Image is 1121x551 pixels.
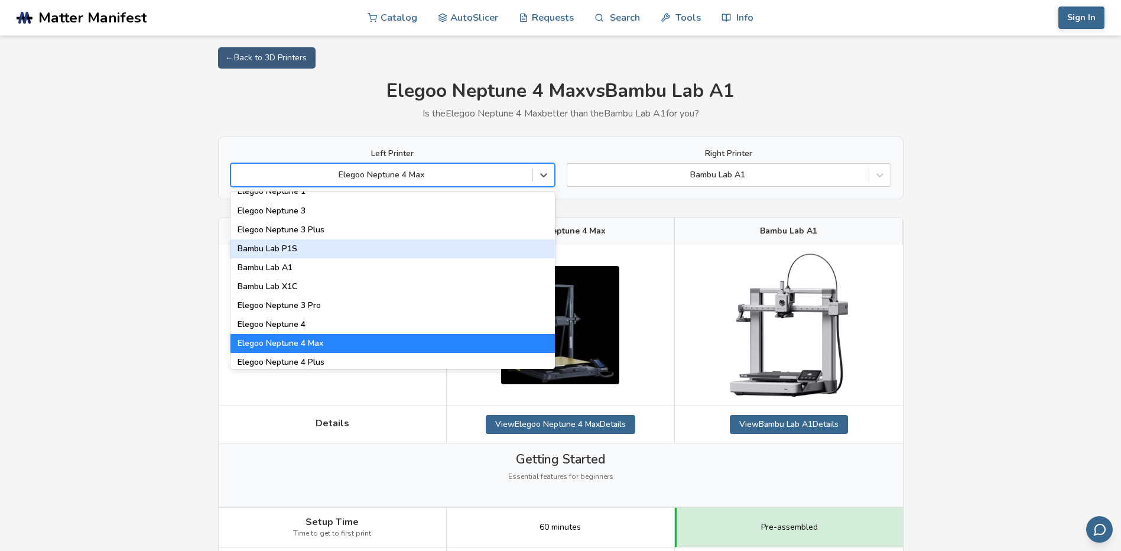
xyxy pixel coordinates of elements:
div: Elegoo Neptune 4 [230,315,555,334]
div: Elegoo Neptune 1 [230,182,555,201]
input: Elegoo Neptune 4 MaxElegoo Neptune 2Anycubic Kobra 2 ProAnycubic Kobra 3Anycubic Mega ZeroArtille... [237,170,239,180]
div: Bambu Lab A1 [230,258,555,277]
span: Details [316,418,349,429]
button: Send feedback via email [1086,516,1113,543]
a: ViewBambu Lab A1Details [730,415,848,434]
div: Elegoo Neptune 3 [230,202,555,221]
div: Elegoo Neptune 4 Max [230,334,555,353]
span: 60 minutes [540,523,581,532]
img: Bambu Lab A1 [730,254,848,396]
div: Elegoo Neptune 3 Pro [230,296,555,315]
a: ViewElegoo Neptune 4 MaxDetails [486,415,635,434]
label: Right Printer [567,149,891,158]
span: Essential features for beginners [508,473,613,481]
span: Elegoo Neptune 4 Max [515,226,606,236]
span: Time to get to first print [293,530,371,538]
div: Elegoo Neptune 3 Plus [230,221,555,239]
div: Bambu Lab X1C [230,277,555,296]
span: Pre-assembled [761,523,818,532]
div: Elegoo Neptune 4 Plus [230,353,555,372]
input: Bambu Lab A1 [573,170,576,180]
div: Bambu Lab P1S [230,239,555,258]
h1: Elegoo Neptune 4 Max vs Bambu Lab A1 [218,80,904,102]
span: Setup Time [306,517,359,527]
span: Matter Manifest [38,9,147,26]
p: Is the Elegoo Neptune 4 Max better than the Bambu Lab A1 for you? [218,108,904,119]
button: Sign In [1058,7,1104,29]
a: ← Back to 3D Printers [218,47,316,69]
img: Elegoo Neptune 4 Max [501,266,619,384]
span: Getting Started [516,452,605,466]
label: Left Printer [230,149,555,158]
span: Bambu Lab A1 [760,226,817,236]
